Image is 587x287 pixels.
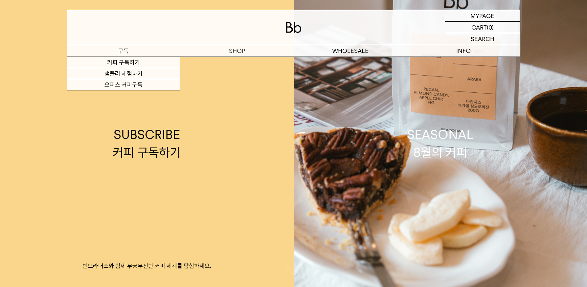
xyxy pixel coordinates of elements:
a: CART (0) [445,22,520,33]
a: SHOP [180,45,294,57]
div: SEASONAL 8월의 커피 [407,126,473,161]
p: INFO [407,45,520,57]
p: SEARCH [471,33,494,45]
p: MYPAGE [470,10,494,21]
img: 로고 [286,22,302,33]
a: 샘플러 체험하기 [67,68,180,79]
a: 구독 [67,45,180,57]
p: CART [471,22,487,33]
div: SUBSCRIBE 커피 구독하기 [113,126,181,161]
p: (0) [487,22,494,33]
a: MYPAGE [445,10,520,22]
p: WHOLESALE [294,45,407,57]
a: 오피스 커피구독 [67,79,180,90]
a: 커피 구독하기 [67,57,180,68]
